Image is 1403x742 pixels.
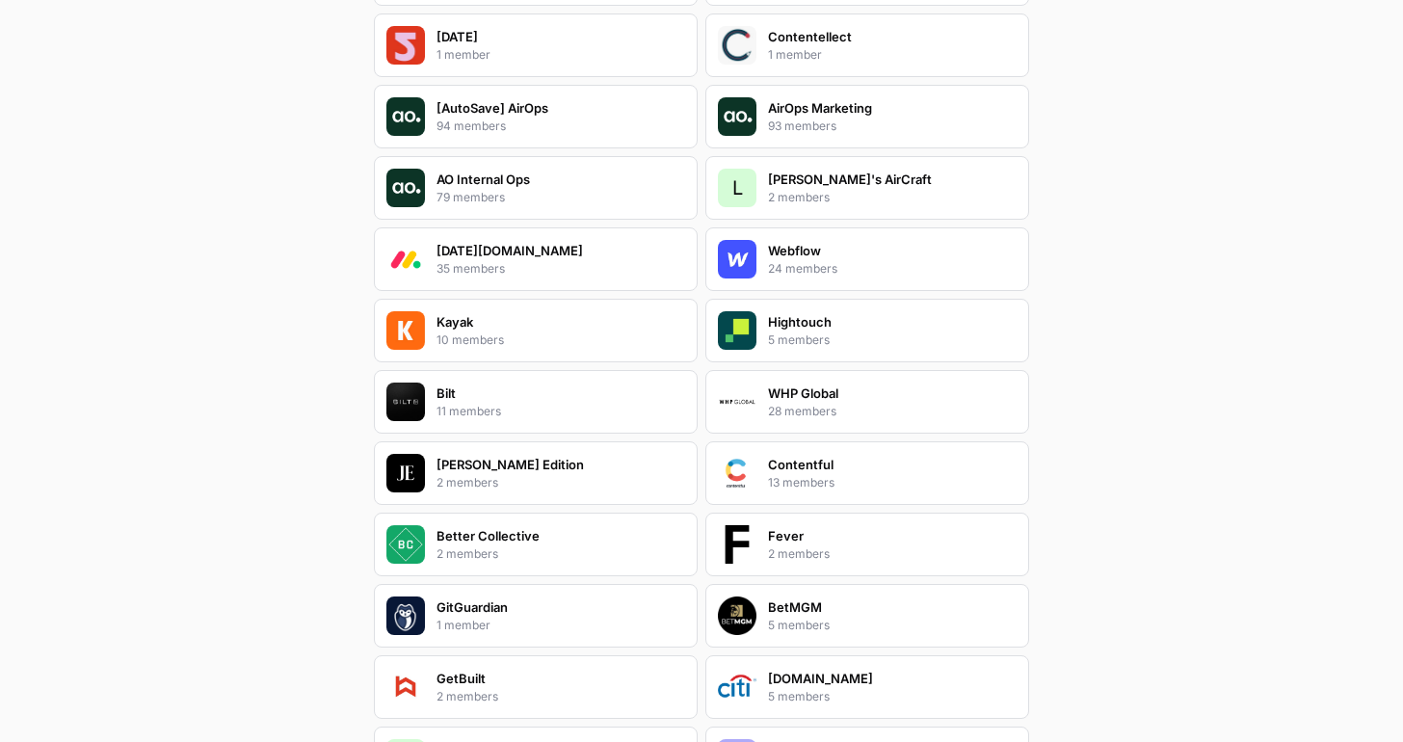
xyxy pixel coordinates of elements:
img: Company Logo [718,383,756,421]
p: [DATE][DOMAIN_NAME] [437,241,583,260]
p: WHP Global [768,384,838,403]
button: Company Logo[DATE][DOMAIN_NAME]35 members [374,227,698,291]
p: 5 members [768,688,830,705]
button: Company LogoGitGuardian1 member [374,584,698,648]
p: AO Internal Ops [437,170,530,189]
button: Company LogoFever2 members [705,513,1029,576]
p: 79 members [437,189,505,206]
p: Fever [768,526,804,545]
img: Company Logo [386,454,425,492]
button: Company LogoAirOps Marketing93 members [705,85,1029,148]
img: Company Logo [718,668,756,706]
button: Company LogoAO Internal Ops79 members [374,156,698,220]
img: Company Logo [718,311,756,350]
button: Company LogoContentellect1 member [705,13,1029,77]
img: Company Logo [718,596,756,635]
img: Company Logo [386,26,425,65]
p: Kayak [437,312,473,331]
button: Company Logo[AutoSave] AirOps94 members [374,85,698,148]
p: 10 members [437,331,504,349]
p: 2 members [437,688,498,705]
p: 11 members [437,403,501,420]
p: [DATE] [437,27,478,46]
p: 35 members [437,260,505,278]
button: Company LogoBilt11 members [374,370,698,434]
p: Contentful [768,455,834,474]
button: L[PERSON_NAME]'s AirCraft2 members [705,156,1029,220]
p: 1 member [437,617,490,634]
p: 2 members [437,545,498,563]
img: Company Logo [386,240,425,278]
button: Company LogoKayak10 members [374,299,698,362]
img: Company Logo [386,596,425,635]
button: Company Logo[DOMAIN_NAME]5 members [705,655,1029,719]
p: 24 members [768,260,837,278]
img: Company Logo [386,169,425,207]
button: Company Logo[DATE]1 member [374,13,698,77]
p: 5 members [768,617,830,634]
p: 1 member [437,46,490,64]
img: Company Logo [718,240,756,278]
p: [PERSON_NAME]'s AirCraft [768,170,932,189]
button: Company LogoContentful13 members [705,441,1029,505]
p: 5 members [768,331,830,349]
p: Contentellect [768,27,852,46]
p: 28 members [768,403,836,420]
img: Company Logo [718,525,756,564]
img: Company Logo [386,525,425,564]
p: 94 members [437,118,506,135]
p: Hightouch [768,312,832,331]
button: Company LogoBetMGM5 members [705,584,1029,648]
p: GitGuardian [437,597,508,617]
p: Better Collective [437,526,540,545]
p: BetMGM [768,597,822,617]
span: L [732,174,743,201]
button: Company LogoBetter Collective2 members [374,513,698,576]
img: Company Logo [718,454,756,492]
p: AirOps Marketing [768,98,872,118]
button: Company LogoGetBuilt2 members [374,655,698,719]
img: Company Logo [718,97,756,136]
p: 2 members [437,474,498,491]
p: [DOMAIN_NAME] [768,669,873,688]
img: Company Logo [386,97,425,136]
img: Company Logo [386,668,425,706]
button: Company LogoWHP Global28 members [705,370,1029,434]
button: Company LogoWebflow24 members [705,227,1029,291]
p: [AutoSave] AirOps [437,98,548,118]
button: Company Logo[PERSON_NAME] Edition2 members [374,441,698,505]
p: 2 members [768,545,830,563]
button: Company LogoHightouch5 members [705,299,1029,362]
p: Webflow [768,241,821,260]
p: 13 members [768,474,834,491]
p: 93 members [768,118,836,135]
p: [PERSON_NAME] Edition [437,455,584,474]
img: Company Logo [386,383,425,421]
p: 2 members [768,189,830,206]
p: Bilt [437,384,456,403]
p: GetBuilt [437,669,486,688]
p: 1 member [768,46,822,64]
img: Company Logo [718,26,756,65]
img: Company Logo [386,311,425,350]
